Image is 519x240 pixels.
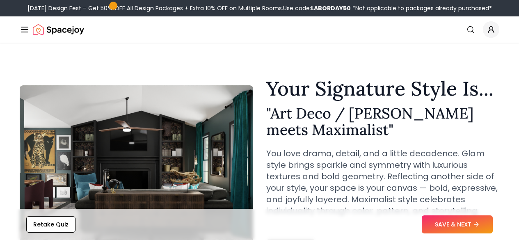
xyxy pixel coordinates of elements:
[351,4,492,12] span: *Not applicable to packages already purchased*
[422,215,493,233] button: SAVE & NEXT
[27,4,492,12] div: [DATE] Design Fest – Get 50% OFF All Design Packages + Extra 10% OFF on Multiple Rooms.
[311,4,351,12] b: LABORDAY50
[33,21,84,38] img: Spacejoy Logo
[20,16,499,43] nav: Global
[26,216,75,233] button: Retake Quiz
[266,105,500,138] h2: " Art Deco / [PERSON_NAME] meets Maximalist "
[266,79,500,98] h1: Your Signature Style Is...
[283,4,351,12] span: Use code:
[33,21,84,38] a: Spacejoy
[266,148,500,217] p: You love drama, detail, and a little decadence. Glam style brings sparkle and symmetry with luxur...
